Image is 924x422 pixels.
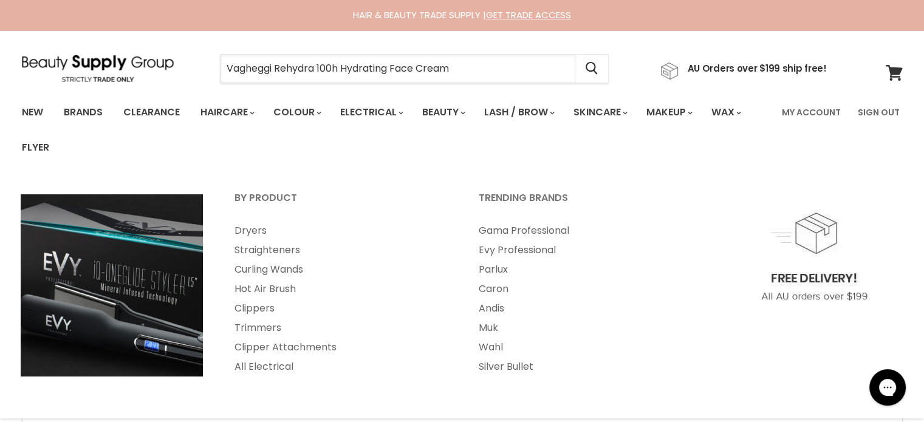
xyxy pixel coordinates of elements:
[863,365,912,410] iframe: Gorgias live chat messenger
[576,55,608,83] button: Search
[464,260,705,279] a: Parlux
[464,357,705,376] a: Silver Bullet
[7,95,918,165] nav: Main
[475,100,562,125] a: Lash / Brow
[13,135,58,160] a: Flyer
[219,279,461,299] a: Hot Air Brush
[13,95,775,165] ul: Main menu
[219,338,461,357] a: Clipper Attachments
[331,100,411,125] a: Electrical
[219,318,461,338] a: Trimmers
[464,240,705,260] a: Evy Professional
[114,100,189,125] a: Clearance
[464,279,705,299] a: Caron
[464,338,705,357] a: Wahl
[219,357,461,376] a: All Electrical
[13,100,52,125] a: New
[464,299,705,318] a: Andis
[564,100,635,125] a: Skincare
[850,100,907,125] a: Sign Out
[464,221,705,240] a: Gama Professional
[55,100,112,125] a: Brands
[219,299,461,318] a: Clippers
[219,221,461,376] ul: Main menu
[219,240,461,260] a: Straighteners
[413,100,473,125] a: Beauty
[220,54,609,83] form: Product
[702,100,748,125] a: Wax
[221,55,576,83] input: Search
[264,100,329,125] a: Colour
[7,9,918,21] div: HAIR & BEAUTY TRADE SUPPLY |
[219,260,461,279] a: Curling Wands
[775,100,848,125] a: My Account
[464,221,705,376] ul: Main menu
[486,9,571,21] a: GET TRADE ACCESS
[464,188,705,219] a: Trending Brands
[219,188,461,219] a: By Product
[637,100,700,125] a: Makeup
[464,318,705,338] a: Muk
[191,100,262,125] a: Haircare
[219,221,461,240] a: Dryers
